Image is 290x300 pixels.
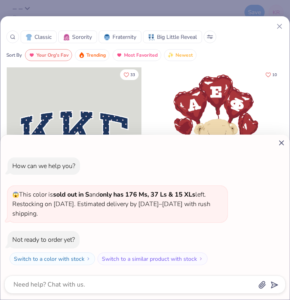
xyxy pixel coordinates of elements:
[86,256,91,261] img: Switch to a color with stock
[10,252,95,265] button: Switch to a color with stock
[12,162,75,170] div: How can we help you?
[12,190,210,218] span: This color is and left. Restocking on [DATE]. Estimated delivery by [DATE]–[DATE] with rush shipp...
[12,235,75,244] div: Not ready to order yet?
[198,256,203,261] img: Switch to a similar product with stock
[53,190,89,199] strong: sold out in S
[99,190,195,199] strong: only has 176 Ms, 37 Ls & 15 XLs
[12,191,19,199] span: 😱
[97,252,208,265] button: Switch to a similar product with stock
